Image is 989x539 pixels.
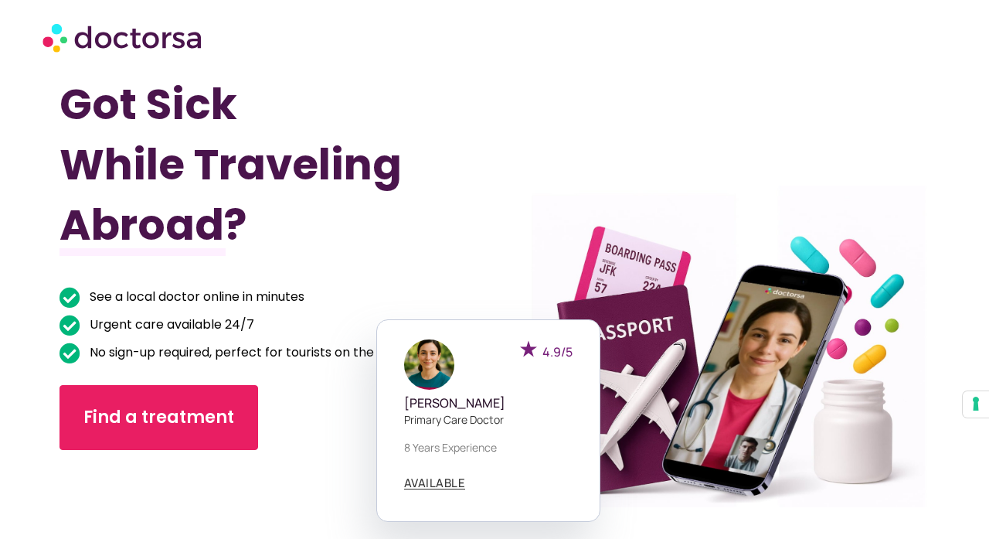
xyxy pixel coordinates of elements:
p: 8 years experience [404,439,573,455]
span: Urgent care available 24/7 [86,314,254,336]
span: 4.9/5 [542,343,573,360]
h5: [PERSON_NAME] [404,396,573,411]
p: Primary care doctor [404,411,573,428]
button: Your consent preferences for tracking technologies [963,391,989,418]
a: Find a treatment [59,385,258,450]
span: No sign-up required, perfect for tourists on the go [86,342,393,363]
h1: Got Sick While Traveling Abroad? [59,74,430,255]
span: See a local doctor online in minutes [86,286,304,308]
a: AVAILABLE [404,477,466,490]
span: Find a treatment [83,405,234,430]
